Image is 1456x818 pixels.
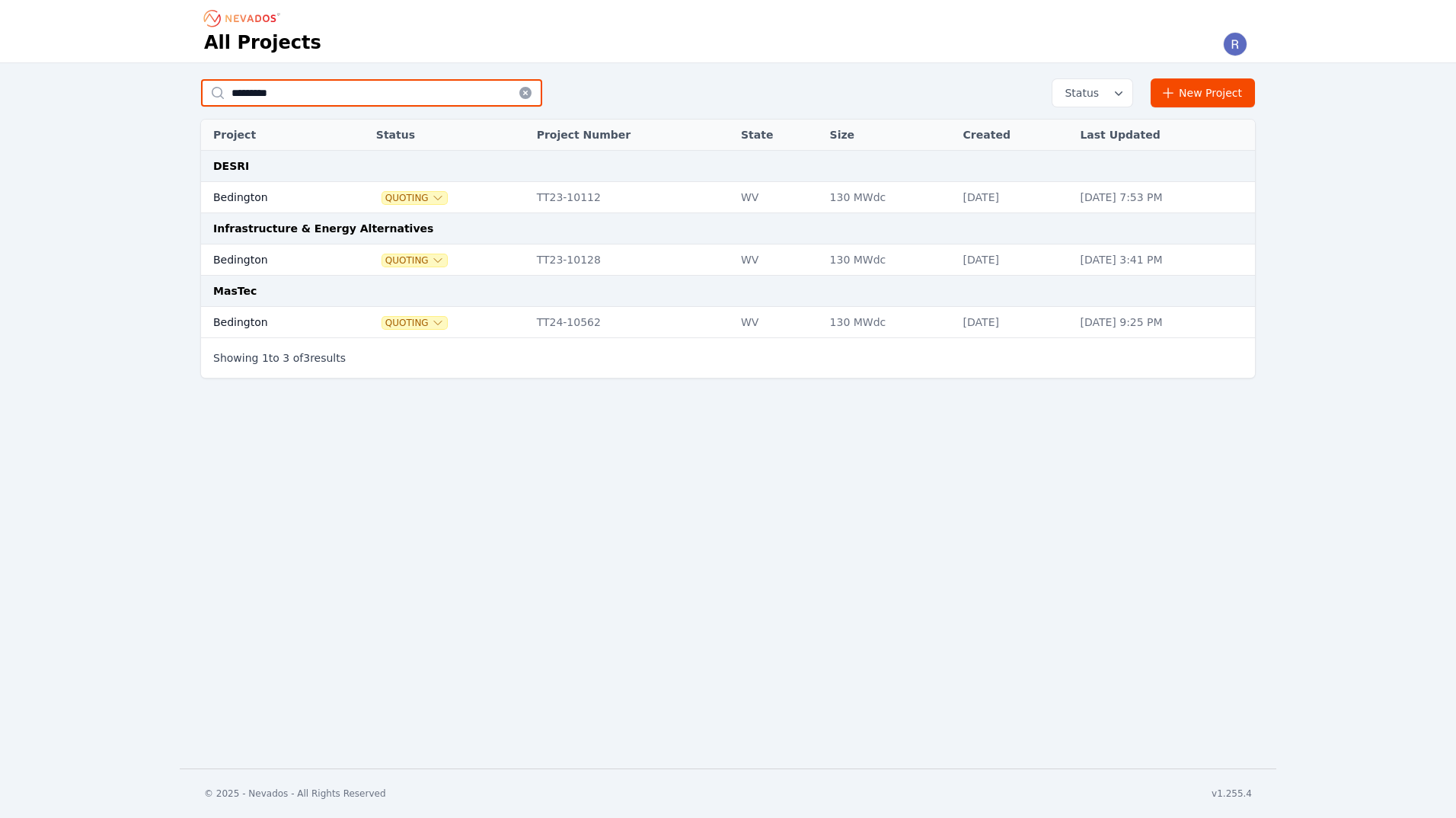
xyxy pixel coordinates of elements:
[1072,120,1255,151] th: Last Updated
[201,307,1255,338] tr: BedingtonQuotingTT24-10562WV130 MWdc[DATE][DATE] 9:25 PM
[201,276,1255,307] td: MasTec
[204,30,321,55] h1: All Projects
[529,182,733,213] td: TT23-10112
[1151,78,1255,107] a: New Project
[1052,79,1132,107] button: Status
[201,244,340,276] td: Bedington
[201,307,340,338] td: Bedington
[1223,32,1247,56] img: Riley Caron
[1058,85,1099,101] span: Status
[822,120,956,151] th: Size
[283,352,289,364] span: 3
[1212,788,1252,800] div: v1.255.4
[201,151,1255,182] td: DESRI
[382,254,447,267] button: Quoting
[382,192,447,204] button: Quoting
[733,182,822,213] td: WV
[822,244,956,276] td: 130 MWdc
[262,352,269,364] span: 1
[382,317,447,329] button: Quoting
[201,182,340,213] td: Bedington
[204,6,285,30] nav: Breadcrumb
[733,120,822,151] th: State
[529,120,733,151] th: Project Number
[529,244,733,276] td: TT23-10128
[529,307,733,338] td: TT24-10562
[956,244,1073,276] td: [DATE]
[822,182,956,213] td: 130 MWdc
[201,244,1255,276] tr: BedingtonQuotingTT23-10128WV130 MWdc[DATE][DATE] 3:41 PM
[201,120,340,151] th: Project
[369,120,529,151] th: Status
[956,120,1073,151] th: Created
[1072,244,1255,276] td: [DATE] 3:41 PM
[1072,307,1255,338] td: [DATE] 9:25 PM
[213,350,346,366] p: Showing to of results
[956,307,1073,338] td: [DATE]
[822,307,956,338] td: 130 MWdc
[201,213,1255,244] td: Infrastructure & Energy Alternatives
[733,307,822,338] td: WV
[303,352,310,364] span: 3
[733,244,822,276] td: WV
[956,182,1073,213] td: [DATE]
[1072,182,1255,213] td: [DATE] 7:53 PM
[201,182,1255,213] tr: BedingtonQuotingTT23-10112WV130 MWdc[DATE][DATE] 7:53 PM
[204,788,386,800] div: © 2025 - Nevados - All Rights Reserved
